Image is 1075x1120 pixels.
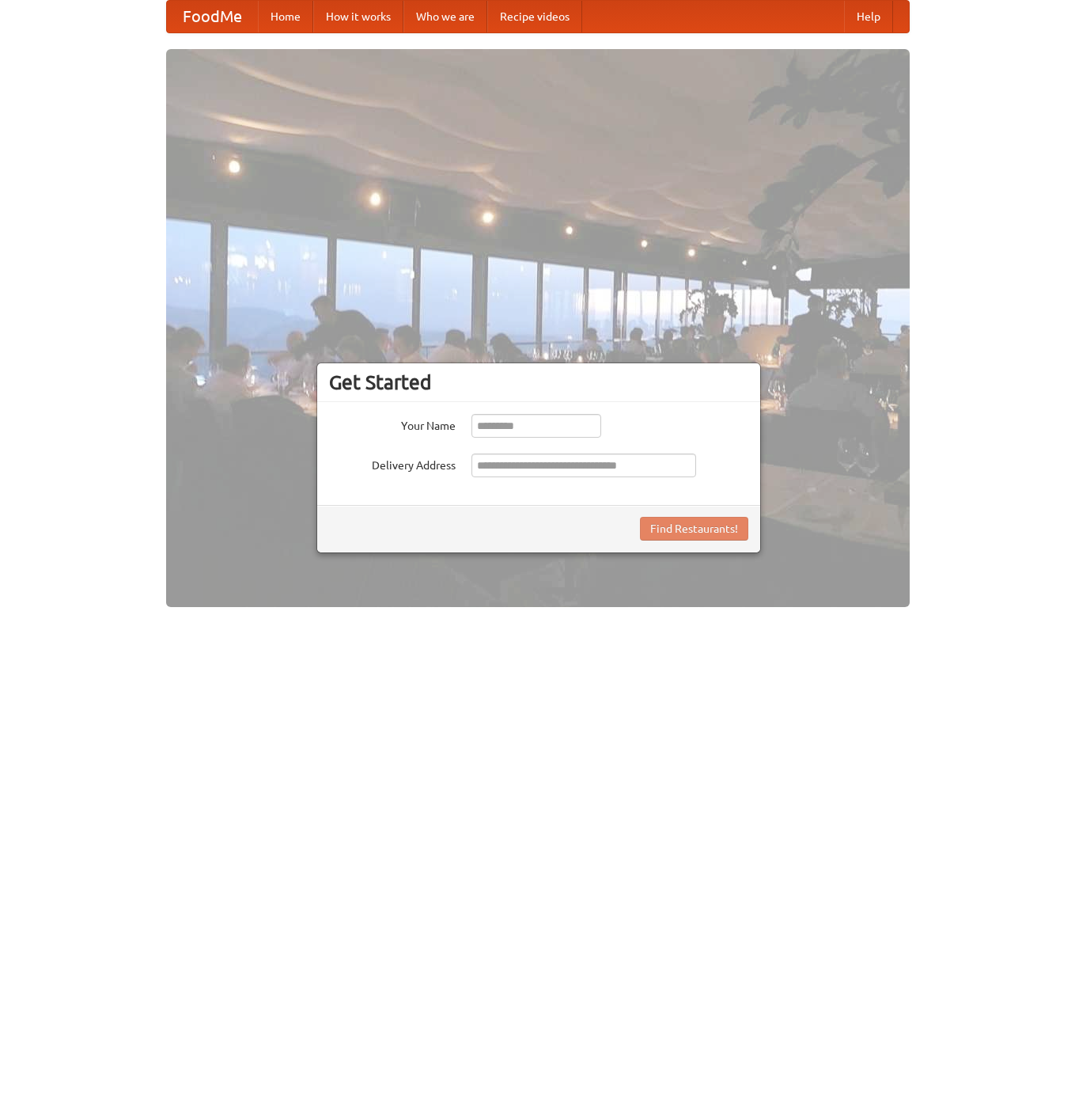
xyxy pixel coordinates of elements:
[258,1,313,32] a: Home
[844,1,893,32] a: Help
[329,454,456,473] label: Delivery Address
[313,1,403,32] a: How it works
[403,1,487,32] a: Who we are
[487,1,582,32] a: Recipe videos
[329,370,748,394] h3: Get Started
[640,517,748,541] button: Find Restaurants!
[167,1,258,32] a: FoodMe
[329,414,456,434] label: Your Name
